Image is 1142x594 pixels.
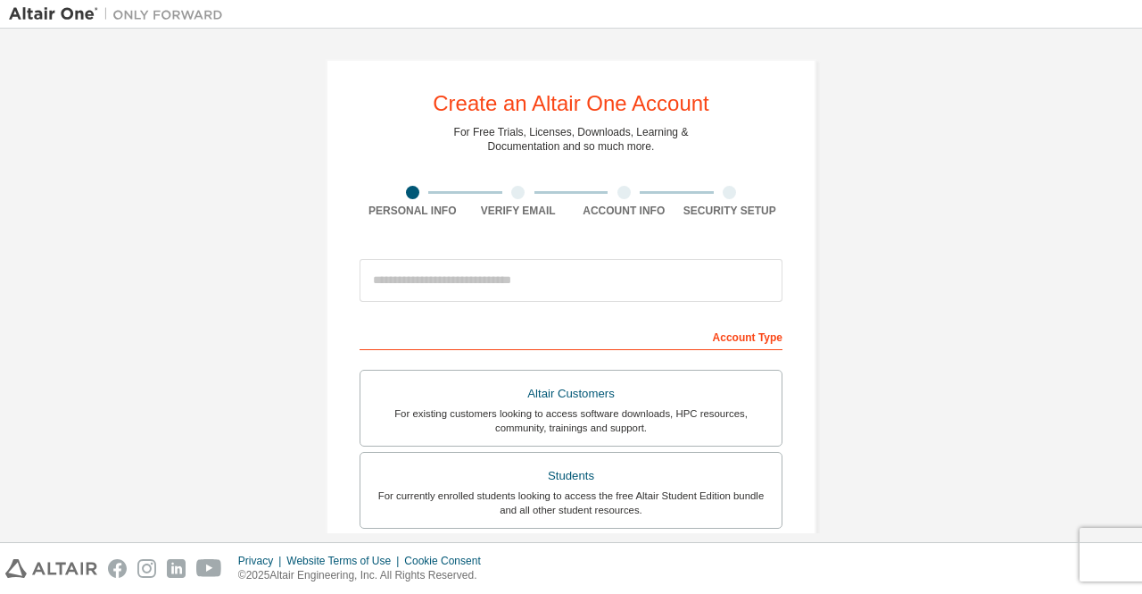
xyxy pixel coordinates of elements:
div: For currently enrolled students looking to access the free Altair Student Edition bundle and all ... [371,489,771,517]
div: Altair Customers [371,381,771,406]
img: facebook.svg [108,559,127,578]
img: linkedin.svg [167,559,186,578]
div: Account Info [571,204,677,218]
img: youtube.svg [196,559,222,578]
div: Cookie Consent [404,554,491,568]
div: Verify Email [466,204,572,218]
div: Personal Info [360,204,466,218]
div: Security Setup [677,204,783,218]
div: Website Terms of Use [286,554,404,568]
img: instagram.svg [137,559,156,578]
div: Create an Altair One Account [433,93,709,114]
div: For Free Trials, Licenses, Downloads, Learning & Documentation and so much more. [454,125,689,154]
img: altair_logo.svg [5,559,97,578]
div: Privacy [238,554,286,568]
div: Students [371,464,771,489]
div: Account Type [360,322,782,350]
p: © 2025 Altair Engineering, Inc. All Rights Reserved. [238,568,492,583]
div: For existing customers looking to access software downloads, HPC resources, community, trainings ... [371,406,771,435]
img: Altair One [9,5,232,23]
